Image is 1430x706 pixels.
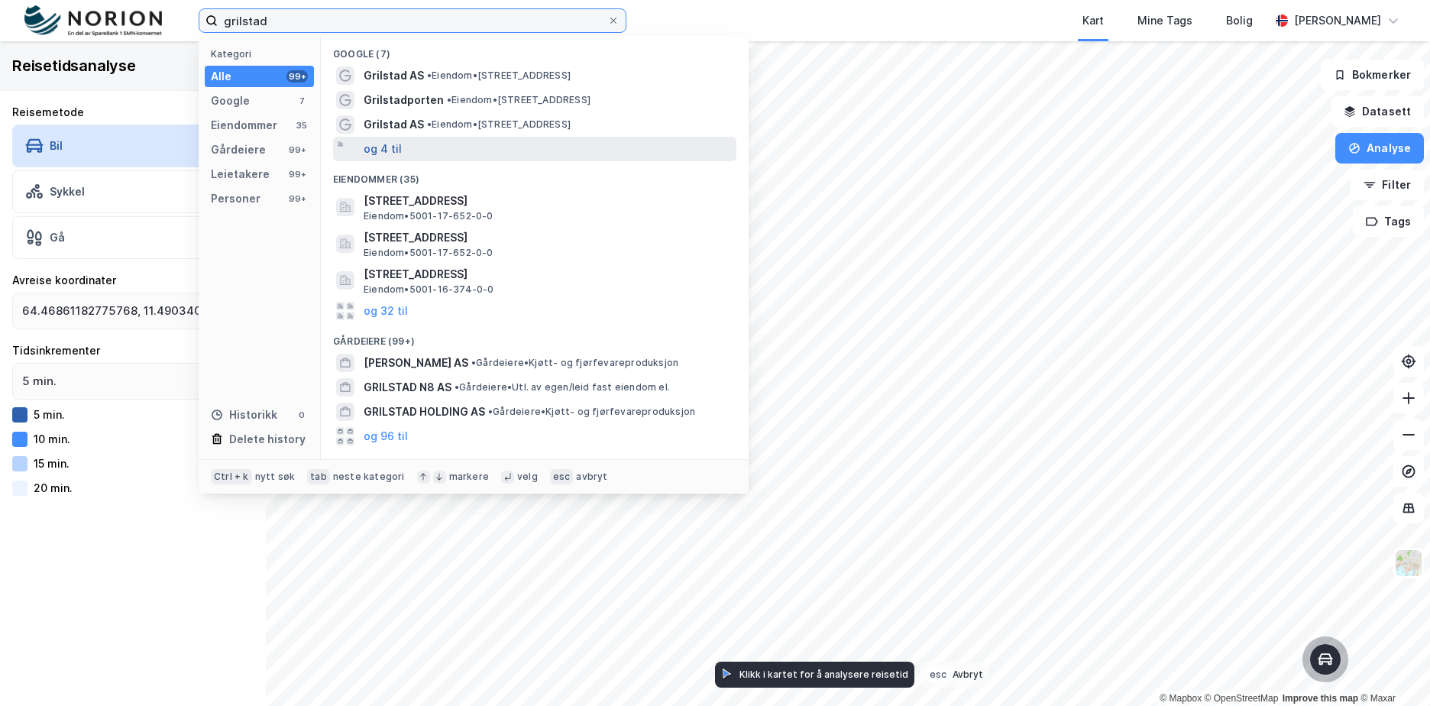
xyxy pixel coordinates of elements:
[321,36,749,63] div: Google (7)
[517,471,538,483] div: velg
[321,161,749,189] div: Eiendommer (35)
[550,469,574,484] div: esc
[927,667,950,682] div: esc
[471,357,476,368] span: •
[13,364,253,399] input: ClearOpen
[255,471,296,483] div: nytt søk
[286,193,308,205] div: 99+
[1331,96,1424,127] button: Datasett
[211,116,277,134] div: Eiendommer
[447,94,590,106] span: Eiendom • [STREET_ADDRESS]
[211,48,314,60] div: Kategori
[211,165,270,183] div: Leietakere
[321,323,749,351] div: Gårdeiere (99+)
[455,381,459,393] span: •
[1354,633,1430,706] div: Kontrollprogram for chat
[1353,206,1424,237] button: Tags
[286,70,308,83] div: 99+
[364,210,493,222] span: Eiendom • 5001-17-652-0-0
[211,141,266,159] div: Gårdeiere
[211,469,252,484] div: Ctrl + k
[296,119,308,131] div: 35
[739,669,908,680] div: Klikk i kartet for å analysere reisetid
[296,409,308,421] div: 0
[50,185,85,198] div: Sykkel
[286,168,308,180] div: 99+
[364,403,485,421] span: GRILSTAD HOLDING AS
[321,449,749,476] div: Leietakere (99+)
[364,247,493,259] span: Eiendom • 5001-17-652-0-0
[286,144,308,156] div: 99+
[13,293,222,329] input: Klikk i kartet for å velge avreisested
[1205,693,1279,704] a: OpenStreetMap
[364,192,730,210] span: [STREET_ADDRESS]
[12,53,136,78] div: Reisetidsanalyse
[449,471,489,483] div: markere
[364,140,402,158] button: og 4 til
[471,357,678,369] span: Gårdeiere • Kjøtt- og fjørfevareproduksjon
[427,70,571,82] span: Eiendom • [STREET_ADDRESS]
[364,302,408,320] button: og 32 til
[364,427,408,445] button: og 96 til
[576,471,607,483] div: avbryt
[307,469,330,484] div: tab
[218,9,607,32] input: Søk på adresse, matrikkel, gårdeiere, leietakere eller personer
[1082,11,1104,30] div: Kart
[50,139,63,152] div: Bil
[364,115,424,134] span: Grilstad AS
[447,94,451,105] span: •
[427,118,432,130] span: •
[211,67,231,86] div: Alle
[364,66,424,85] span: Grilstad AS
[364,91,444,109] span: Grilstadporten
[211,189,260,208] div: Personer
[1137,11,1192,30] div: Mine Tags
[34,432,70,445] div: 10 min.
[364,354,468,372] span: [PERSON_NAME] AS
[1283,693,1358,704] a: Improve this map
[455,381,670,393] span: Gårdeiere • Utl. av egen/leid fast eiendom el.
[1310,644,1341,675] div: Map marker
[364,228,730,247] span: [STREET_ADDRESS]
[1354,633,1430,706] iframe: Chat Widget
[333,471,405,483] div: neste kategori
[24,5,162,37] img: norion-logo.80e7a08dc31c2e691866.png
[488,406,493,417] span: •
[12,103,254,121] div: Reisemetode
[1226,11,1253,30] div: Bolig
[1335,133,1424,164] button: Analyse
[34,408,65,421] div: 5 min.
[1321,60,1424,90] button: Bokmerker
[12,271,254,290] div: Avreise koordinater
[229,430,306,449] div: Delete history
[488,406,695,418] span: Gårdeiere • Kjøtt- og fjørfevareproduksjon
[50,231,65,244] div: Gå
[211,406,277,424] div: Historikk
[1394,549,1423,578] img: Z
[364,283,494,296] span: Eiendom • 5001-16-374-0-0
[211,92,250,110] div: Google
[953,669,983,680] div: Avbryt
[427,70,432,81] span: •
[364,378,451,397] span: GRILSTAD N8 AS
[1351,170,1424,200] button: Filter
[1160,693,1202,704] a: Mapbox
[1294,11,1381,30] div: [PERSON_NAME]
[296,95,308,107] div: 7
[364,265,730,283] span: [STREET_ADDRESS]
[427,118,571,131] span: Eiendom • [STREET_ADDRESS]
[34,457,70,470] div: 15 min.
[34,481,73,494] div: 20 min.
[12,342,254,360] div: Tidsinkrementer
